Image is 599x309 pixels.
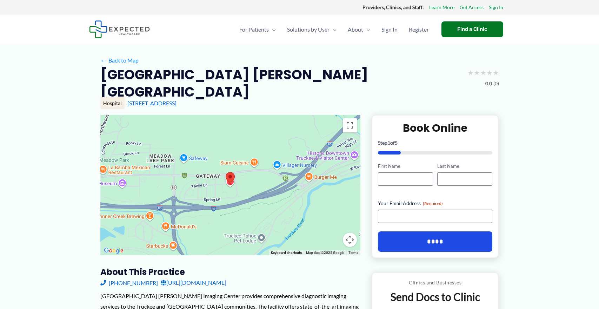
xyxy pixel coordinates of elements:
span: For Patients [239,17,269,42]
button: Map camera controls [343,233,357,247]
a: Open this area in Google Maps (opens a new window) [102,246,125,255]
a: Find a Clinic [441,21,503,37]
span: (0) [493,79,499,88]
a: [PHONE_NUMBER] [100,277,158,288]
a: Sign In [489,3,503,12]
span: ★ [474,66,480,79]
label: First Name [378,163,433,170]
nav: Primary Site Navigation [234,17,434,42]
span: ← [100,57,107,64]
a: Learn More [429,3,454,12]
span: Menu Toggle [269,17,276,42]
span: Register [409,17,429,42]
a: [URL][DOMAIN_NAME] [161,277,226,288]
span: ★ [493,66,499,79]
h2: [GEOGRAPHIC_DATA] [PERSON_NAME][GEOGRAPHIC_DATA] [100,66,462,101]
span: 0.0 [485,79,492,88]
span: ★ [486,66,493,79]
strong: Providers, Clinics, and Staff: [362,4,424,10]
a: Solutions by UserMenu Toggle [281,17,342,42]
span: Menu Toggle [363,17,370,42]
p: Clinics and Businesses [378,278,493,287]
span: ★ [480,66,486,79]
p: Step of [378,140,493,145]
a: ←Back to Map [100,55,139,66]
a: Sign In [376,17,403,42]
a: For PatientsMenu Toggle [234,17,281,42]
span: Solutions by User [287,17,330,42]
a: AboutMenu Toggle [342,17,376,42]
span: Menu Toggle [330,17,337,42]
span: ★ [467,66,474,79]
img: Expected Healthcare Logo - side, dark font, small [89,20,150,38]
a: Register [403,17,434,42]
a: Get Access [460,3,484,12]
button: Keyboard shortcuts [271,250,302,255]
span: About [348,17,363,42]
h2: Book Online [378,121,493,135]
a: [STREET_ADDRESS] [127,100,177,106]
span: 5 [395,140,398,146]
span: (Required) [423,201,443,206]
h3: About this practice [100,267,360,277]
span: Sign In [381,17,398,42]
a: Terms (opens in new tab) [348,251,358,255]
span: Map data ©2025 Google [306,251,344,255]
div: Hospital [100,97,125,109]
button: Toggle fullscreen view [343,118,357,132]
label: Your Email Address [378,200,493,207]
p: Send Docs to Clinic [378,290,493,304]
label: Last Name [437,163,492,170]
span: 1 [387,140,390,146]
img: Google [102,246,125,255]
